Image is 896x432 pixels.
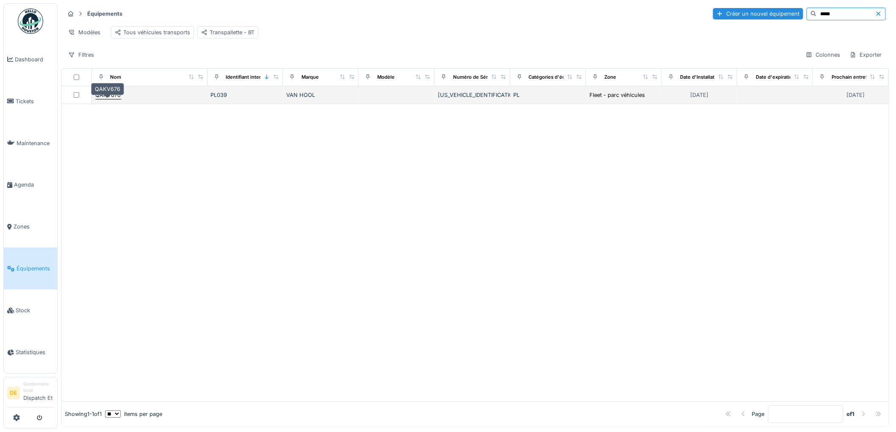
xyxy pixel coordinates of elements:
[201,28,254,36] div: Transpallette - BT
[4,80,57,122] a: Tickets
[17,264,54,272] span: Équipements
[91,83,124,95] div: QAKV676
[756,74,795,81] div: Date d'expiration
[605,74,617,81] div: Zone
[226,74,267,81] div: Identifiant interne
[377,74,395,81] div: Modèle
[847,410,855,418] strong: of 1
[17,139,54,147] span: Maintenance
[514,91,583,99] div: PL
[16,348,54,356] span: Statistiques
[438,91,507,99] div: [US_VEHICLE_IDENTIFICATION_NUMBER]
[64,49,98,61] div: Filtres
[14,223,54,231] span: Zones
[4,248,57,289] a: Équipements
[23,381,54,394] div: Gestionnaire local
[4,206,57,248] a: Zones
[846,49,886,61] div: Exporter
[16,306,54,314] span: Stock
[713,8,803,19] div: Créer un nouvel équipement
[111,74,122,81] div: Nom
[4,122,57,164] a: Maintenance
[802,49,844,61] div: Colonnes
[690,91,708,99] div: [DATE]
[16,97,54,105] span: Tickets
[7,381,54,407] a: DE Gestionnaire localDispatch Et
[832,74,874,81] div: Prochain entretien
[115,28,190,36] div: Tous véhicules transports
[4,39,57,80] a: Dashboard
[529,74,588,81] div: Catégories d'équipement
[23,381,54,405] li: Dispatch Et
[301,74,319,81] div: Marque
[211,91,280,99] div: PL039
[84,10,126,18] strong: Équipements
[680,74,722,81] div: Date d'Installation
[286,91,355,99] div: VAN HOOL
[7,387,20,399] li: DE
[4,331,57,373] a: Statistiques
[15,55,54,63] span: Dashboard
[64,26,104,39] div: Modèles
[4,289,57,331] a: Stock
[453,74,492,81] div: Numéro de Série
[590,91,645,99] div: Fleet - parc véhicules
[65,410,102,418] div: Showing 1 - 1 of 1
[847,91,865,99] div: [DATE]
[105,410,162,418] div: items per page
[4,164,57,206] a: Agenda
[752,410,765,418] div: Page
[14,181,54,189] span: Agenda
[18,8,43,34] img: Badge_color-CXgf-gQk.svg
